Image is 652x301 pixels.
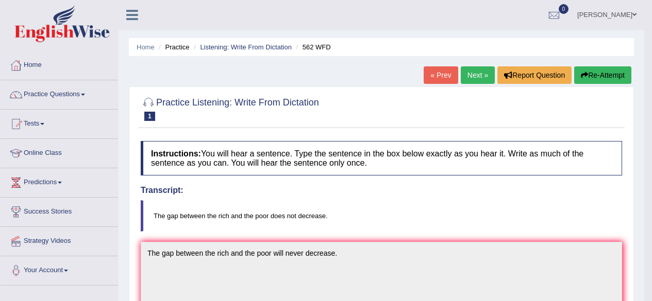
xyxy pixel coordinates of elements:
[461,66,495,84] a: Next »
[141,141,622,175] h4: You will hear a sentence. Type the sentence in the box below exactly as you hear it. Write as muc...
[1,168,118,194] a: Predictions
[151,149,201,158] b: Instructions:
[141,200,622,232] blockquote: The gap between the rich and the poor does not decrease.
[1,51,118,77] a: Home
[141,186,622,195] h4: Transcript:
[424,66,458,84] a: « Prev
[200,43,292,51] a: Listening: Write From Dictation
[1,139,118,165] a: Online Class
[1,227,118,253] a: Strategy Videos
[1,80,118,106] a: Practice Questions
[497,66,572,84] button: Report Question
[1,198,118,223] a: Success Stories
[294,42,331,52] li: 562 WFD
[559,4,569,14] span: 0
[1,256,118,282] a: Your Account
[1,110,118,135] a: Tests
[574,66,631,84] button: Re-Attempt
[144,112,155,121] span: 1
[141,95,319,121] h2: Practice Listening: Write From Dictation
[156,42,189,52] li: Practice
[137,43,155,51] a: Home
